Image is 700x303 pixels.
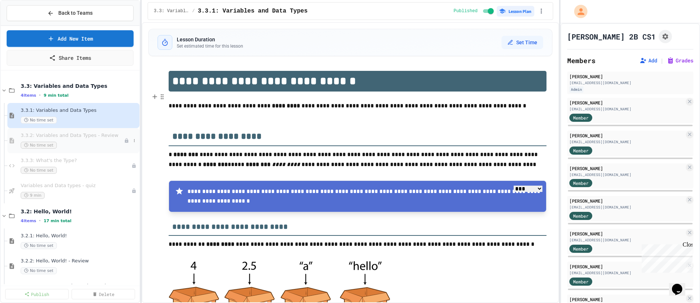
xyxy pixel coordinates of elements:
a: Delete [72,289,135,299]
div: [PERSON_NAME] [569,132,685,139]
span: 3.3.1: Variables and Data Types [198,7,308,16]
div: [EMAIL_ADDRESS][DOMAIN_NAME] [569,172,685,178]
p: Set estimated time for this lesson [177,43,243,49]
iframe: chat widget [669,273,693,296]
span: 4 items [21,218,36,223]
div: [EMAIL_ADDRESS][DOMAIN_NAME] [569,237,685,243]
div: My Account [566,3,589,20]
div: [EMAIL_ADDRESS][DOMAIN_NAME] [569,80,691,86]
div: [EMAIL_ADDRESS][DOMAIN_NAME] [569,270,685,276]
span: 3.3.1: Variables and Data Types [21,107,138,114]
span: Member [573,180,589,186]
span: 4 items [21,93,36,98]
span: | [660,56,664,65]
div: Unpublished [131,188,137,193]
h2: Members [567,55,596,66]
div: [PERSON_NAME] [569,230,685,237]
span: Member [573,213,589,219]
button: Back to Teams [7,5,134,21]
div: [PERSON_NAME] [569,296,685,303]
span: 3.3: Variables and Data Types [21,83,138,89]
span: Member [573,278,589,285]
span: 3.3.2: Variables and Data Types - Review [21,132,124,139]
span: 3.2.3: Your Name and Favorite Movie [21,283,138,289]
span: 3.2.2: Hello, World! - Review [21,258,138,264]
span: / [192,8,195,14]
div: [PERSON_NAME] [569,165,685,172]
div: Admin [569,86,583,93]
span: Back to Teams [58,9,93,17]
div: [EMAIL_ADDRESS][DOMAIN_NAME] [569,139,685,145]
span: 17 min total [44,218,71,223]
span: No time set [21,117,57,124]
button: Grades [667,57,693,64]
span: 3.3.3: What's the Type? [21,158,131,164]
span: 3.2.1: Hello, World! [21,233,138,239]
span: Member [573,114,589,121]
span: • [39,92,41,98]
span: Published [454,8,477,14]
span: 9 min [21,192,45,199]
button: Assignment Settings [659,30,672,43]
span: 9 min total [44,93,69,98]
div: Unpublished [124,138,129,143]
div: [PERSON_NAME] [569,197,685,204]
span: No time set [21,142,57,149]
div: Chat with us now!Close [3,3,51,47]
div: [EMAIL_ADDRESS][DOMAIN_NAME] [569,204,685,210]
span: • [39,218,41,224]
button: More options [131,137,138,144]
a: Publish [5,289,69,299]
span: No time set [21,267,57,274]
button: Add [639,57,657,64]
div: [PERSON_NAME] [569,99,685,106]
span: No time set [21,242,57,249]
button: Lesson Plan [497,6,534,17]
span: 3.3: Variables and Data Types [154,8,189,14]
button: Set Time [501,36,543,49]
a: Add New Item [7,30,134,47]
h1: [PERSON_NAME] 2B CS1 [567,31,656,42]
div: [EMAIL_ADDRESS][DOMAIN_NAME] [569,106,685,112]
div: [PERSON_NAME] [569,73,691,80]
a: Share Items [7,50,134,66]
div: [PERSON_NAME] [569,263,685,270]
div: Content is published and visible to students [454,7,495,16]
h3: Lesson Duration [177,36,243,43]
iframe: chat widget [639,241,693,273]
span: Member [573,147,589,154]
span: Member [573,245,589,252]
span: No time set [21,167,57,174]
span: Variables and Data types - quiz [21,183,131,189]
div: Unpublished [131,163,137,168]
span: 3.2: Hello, World! [21,208,138,215]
